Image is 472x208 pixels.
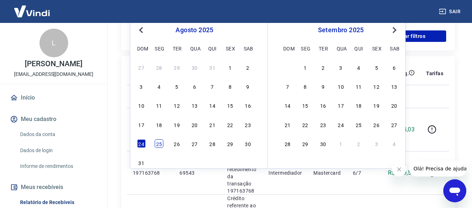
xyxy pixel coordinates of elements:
[390,26,399,34] button: Next Month
[9,111,99,127] button: Meu cadastro
[4,5,60,11] span: Olá! Precisa de ajuda?
[137,139,146,148] div: Choose domingo, 24 de agosto de 2025
[137,63,146,72] div: Choose domingo, 27 de julho de 2025
[390,139,398,148] div: Choose sábado, 4 de outubro de 2025
[136,26,253,34] div: agosto 2025
[390,120,398,129] div: Choose sábado, 27 de setembro de 2025
[173,44,181,53] div: ter
[443,179,466,202] iframe: Botão para abrir a janela de mensagens
[9,90,99,106] a: Início
[133,169,168,176] p: 197163768
[25,60,82,68] p: [PERSON_NAME]
[244,158,252,167] div: Choose sábado, 6 de setembro de 2025
[190,139,199,148] div: Choose quarta-feira, 27 de agosto de 2025
[190,63,199,72] div: Choose quarta-feira, 30 de julho de 2025
[282,62,399,149] div: month 2025-09
[190,101,199,110] div: Choose quarta-feira, 13 de agosto de 2025
[137,120,146,129] div: Choose domingo, 17 de agosto de 2025
[372,139,381,148] div: Choose sexta-feira, 3 de outubro de 2025
[155,158,163,167] div: Choose segunda-feira, 1 de setembro de 2025
[337,120,345,129] div: Choose quarta-feira, 24 de setembro de 2025
[173,139,181,148] div: Choose terça-feira, 26 de agosto de 2025
[17,143,99,158] a: Dados de login
[301,63,309,72] div: Choose segunda-feira, 1 de setembro de 2025
[155,63,163,72] div: Choose segunda-feira, 28 de julho de 2025
[426,70,443,77] p: Tarifas
[244,120,252,129] div: Choose sábado, 23 de agosto de 2025
[371,30,446,42] button: Aplicar filtros
[190,158,199,167] div: Choose quarta-feira, 3 de setembro de 2025
[137,82,146,91] div: Choose domingo, 3 de agosto de 2025
[319,44,327,53] div: ter
[283,63,292,72] div: Choose domingo, 31 de agosto de 2025
[226,158,234,167] div: Choose sexta-feira, 5 de setembro de 2025
[9,179,99,195] button: Meus recebíveis
[155,82,163,91] div: Choose segunda-feira, 4 de agosto de 2025
[137,158,146,167] div: Choose domingo, 31 de agosto de 2025
[244,82,252,91] div: Choose sábado, 9 de agosto de 2025
[354,120,363,129] div: Choose quinta-feira, 25 de setembro de 2025
[301,82,309,91] div: Choose segunda-feira, 8 de setembro de 2025
[208,120,217,129] div: Choose quinta-feira, 21 de agosto de 2025
[301,101,309,110] div: Choose segunda-feira, 15 de setembro de 2025
[392,162,406,176] iframe: Fechar mensagem
[179,169,216,176] p: 69543
[301,120,309,129] div: Choose segunda-feira, 22 de setembro de 2025
[155,139,163,148] div: Choose segunda-feira, 25 de agosto de 2025
[208,44,217,53] div: qui
[301,139,309,148] div: Choose segunda-feira, 29 de setembro de 2025
[173,63,181,72] div: Choose terça-feira, 29 de julho de 2025
[372,120,381,129] div: Choose sexta-feira, 26 de setembro de 2025
[190,120,199,129] div: Choose quarta-feira, 20 de agosto de 2025
[226,101,234,110] div: Choose sexta-feira, 15 de agosto de 2025
[283,82,292,91] div: Choose domingo, 7 de setembro de 2025
[155,44,163,53] div: seg
[372,101,381,110] div: Choose sexta-feira, 19 de setembro de 2025
[137,26,145,34] button: Previous Month
[283,44,292,53] div: dom
[313,169,341,176] p: Mastercard
[226,120,234,129] div: Choose sexta-feira, 22 de agosto de 2025
[390,44,398,53] div: sab
[390,82,398,91] div: Choose sábado, 13 de setembro de 2025
[136,62,253,168] div: month 2025-08
[337,101,345,110] div: Choose quarta-feira, 17 de setembro de 2025
[301,44,309,53] div: seg
[372,44,381,53] div: sex
[208,63,217,72] div: Choose quinta-feira, 31 de julho de 2025
[226,44,234,53] div: sex
[354,101,363,110] div: Choose quinta-feira, 18 de setembro de 2025
[208,139,217,148] div: Choose quinta-feira, 28 de agosto de 2025
[319,63,327,72] div: Choose terça-feira, 2 de setembro de 2025
[226,82,234,91] div: Choose sexta-feira, 8 de agosto de 2025
[319,139,327,148] div: Choose terça-feira, 30 de setembro de 2025
[208,158,217,167] div: Choose quinta-feira, 4 de setembro de 2025
[173,82,181,91] div: Choose terça-feira, 5 de agosto de 2025
[337,63,345,72] div: Choose quarta-feira, 3 de setembro de 2025
[319,120,327,129] div: Choose terça-feira, 23 de setembro de 2025
[244,44,252,53] div: sab
[244,101,252,110] div: Choose sábado, 16 de agosto de 2025
[354,44,363,53] div: qui
[137,101,146,110] div: Choose domingo, 10 de agosto de 2025
[17,159,99,174] a: Informe de rendimentos
[244,63,252,72] div: Choose sábado, 2 de agosto de 2025
[337,82,345,91] div: Choose quarta-feira, 10 de setembro de 2025
[190,82,199,91] div: Choose quarta-feira, 6 de agosto de 2025
[409,161,466,176] iframe: Mensagem da empresa
[354,82,363,91] div: Choose quinta-feira, 11 de setembro de 2025
[137,44,146,53] div: dom
[354,139,363,148] div: Choose quinta-feira, 2 de outubro de 2025
[208,82,217,91] div: Choose quinta-feira, 7 de agosto de 2025
[14,71,93,78] p: [EMAIL_ADDRESS][DOMAIN_NAME]
[173,120,181,129] div: Choose terça-feira, 19 de agosto de 2025
[319,82,327,91] div: Choose terça-feira, 9 de setembro de 2025
[227,151,257,194] p: Crédito referente ao recebimento da transação 197163768
[173,158,181,167] div: Choose terça-feira, 2 de setembro de 2025
[283,139,292,148] div: Choose domingo, 28 de setembro de 2025
[372,63,381,72] div: Choose sexta-feira, 5 de setembro de 2025
[17,127,99,142] a: Dados da conta
[337,44,345,53] div: qua
[390,101,398,110] div: Choose sábado, 20 de setembro de 2025
[190,44,199,53] div: qua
